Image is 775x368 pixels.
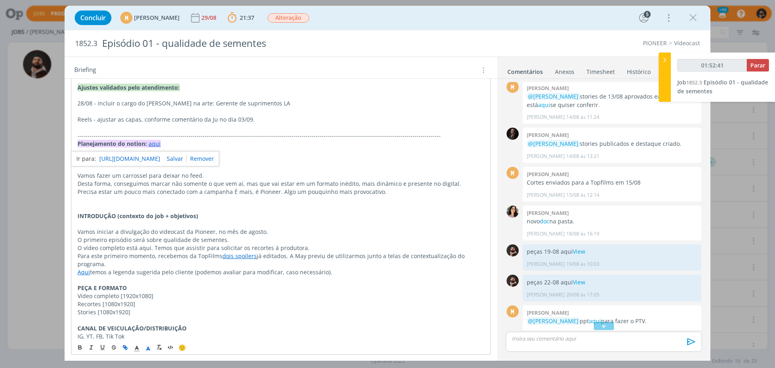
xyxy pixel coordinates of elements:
a: Comentários [507,64,543,76]
p: Recortes [1080x1920] [77,300,484,308]
span: @[PERSON_NAME] [528,140,578,147]
p: 28/08 - incluir o cargo do [PERSON_NAME] na arte: Gerente de suprimentos LA [77,99,484,107]
p: peças 19-08 aqui [527,248,697,256]
p: [PERSON_NAME] [527,230,565,238]
div: M [507,305,519,318]
a: View [573,248,585,255]
b: [PERSON_NAME] [527,209,569,217]
span: Briefing [74,65,96,76]
span: Cor do Texto [131,343,142,352]
p: O vídeo completo está aqui. Temos que assistir para solicitar os recortes à produtora. [77,244,484,252]
strong: Ajustes validados pelo atendimento: [77,84,180,91]
a: aqui [149,140,161,147]
div: 5 [644,11,651,18]
p: Cortes enviados para a Topfilms em 15/08 [527,179,697,187]
span: @[PERSON_NAME] [528,93,578,100]
img: D [507,244,519,257]
div: Episódio 01 - qualidade de sementes [99,34,436,53]
p: [PERSON_NAME] [527,114,565,121]
p: Reels - ajustar as capas, conforme comentário da Ju no dia 03/09. [77,116,484,124]
span: 14/08 às 13:21 [566,153,599,160]
p: Desta forma, conseguimos marcar não somente o que vem aí, mas que vai estar em um formato inédito... [77,180,484,188]
strong: CANAL DE VEICULAÇÃO/DISTRIBUIÇÃO [77,324,186,332]
p: Stories [1080x1920] [77,308,484,316]
p: Vamos iniciar a divulgação do videocast da Pioneer, no mês de agosto. [77,228,484,236]
p: stories publicados e destaque criado. [527,140,697,148]
span: 19/08 às 10:03 [566,261,599,268]
p: IG, YT, FB, Tik Tok [77,332,484,341]
button: Concluir [75,11,111,25]
span: 21/08 às 16:58 [566,330,599,337]
div: dialog [65,6,710,361]
span: 🙂 [178,343,186,351]
a: View [573,278,585,286]
a: doc [540,217,549,225]
p: O primeiro episódio será sobre qualidade de sementes. [77,236,484,244]
p: Vamos fazer um carrossel para deixar no feed. [77,172,484,180]
p: [PERSON_NAME] [527,191,565,199]
span: Parar [750,61,765,69]
strong: PEÇA E FORMATO [77,284,127,292]
span: Concluir [80,15,106,21]
strong: Planejamento do notion: [77,140,147,147]
a: Vídeocast [674,39,700,47]
a: Job1852.3Episódio 01 - qualidade de sementes [677,78,768,95]
p: Para este primeiro momento, recebemos da TopFilms já editados. A May previu de utilizarmos junto ... [77,252,484,268]
b: [PERSON_NAME] [527,170,569,178]
span: @[PERSON_NAME] [528,317,578,325]
p: peças 22-08 aqui [527,278,697,286]
span: 18/08 às 16:19 [566,230,599,238]
p: [PERSON_NAME] [527,261,565,268]
a: Aqui [77,268,90,276]
img: N [507,128,519,140]
b: [PERSON_NAME] [527,131,569,139]
a: aqui [538,101,550,109]
div: M [507,167,519,179]
button: M[PERSON_NAME] [120,12,180,24]
span: 1852.3 [686,79,702,86]
p: ppt para fazer o PTV. [527,317,697,325]
div: M [507,81,519,93]
a: PIONEER [643,39,667,47]
img: D [507,275,519,287]
button: Parar [747,59,769,71]
button: 21:37 [226,11,256,24]
p: stories de 13/08 aprovados e . Ppt está se quiser conferir. [527,93,697,109]
span: 15/08 às 12:14 [566,191,599,199]
span: [PERSON_NAME] [134,15,180,21]
span: Alteração [268,13,309,23]
p: [PERSON_NAME] [527,291,565,299]
div: M [120,12,132,24]
span: 21:37 [240,14,254,21]
button: Alteração [267,13,310,23]
span: Cor de Fundo [142,343,154,352]
a: aqui [658,93,670,100]
a: Timesheet [586,64,615,76]
strong: INTRODUÇÃO (contexto do job + objetivos) [77,212,198,220]
b: [PERSON_NAME] [527,84,569,92]
div: Anexos [555,68,574,76]
p: [PERSON_NAME] [527,153,565,160]
div: 29/08 [201,15,218,21]
b: [PERSON_NAME] [527,309,569,316]
span: 14/08 às 11:24 [566,114,599,121]
span: 1852.3 [75,39,97,48]
p: -------------------------------------------------------------------------------------------------... [77,132,484,140]
a: aqui [589,317,601,325]
p: [PERSON_NAME] [527,330,565,337]
span: Episódio 01 - qualidade de sementes [677,78,768,95]
p: novo na pasta. [527,217,697,225]
img: T [507,206,519,218]
p: temos a legenda sugerida pelo cliente (podemos avaliar para modificar, caso necessário). [77,268,484,276]
span: 20/08 às 17:05 [566,291,599,299]
button: 🙂 [176,343,188,352]
a: dois spoilers [222,252,257,260]
p: Precisa estar um pouco mais conectado com a campanha É mais, é Pioneer. Algo um pouquinho mais pr... [77,188,484,196]
a: [URL][DOMAIN_NAME] [99,154,160,164]
a: Histórico [626,64,651,76]
p: Vídeo completo [1920x1080] [77,292,484,300]
button: 5 [637,11,650,24]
